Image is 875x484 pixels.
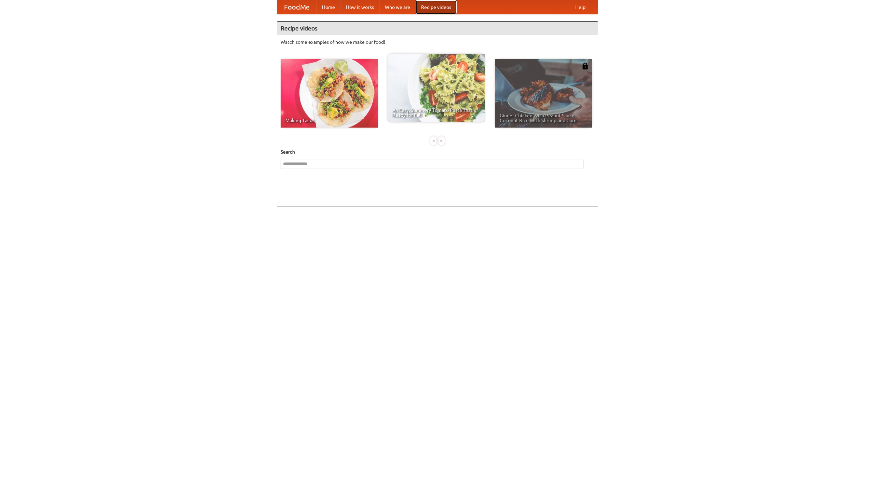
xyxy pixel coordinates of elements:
span: Making Tacos [285,118,373,123]
a: An Easy, Summery Tomato Pasta That's Ready for Fall [388,54,485,122]
a: Home [317,0,340,14]
img: 483408.png [582,63,589,69]
a: Help [570,0,591,14]
div: « [430,136,436,145]
div: » [439,136,445,145]
p: Watch some examples of how we make our food! [281,39,594,45]
a: Making Tacos [281,59,378,128]
a: Who we are [379,0,416,14]
a: How it works [340,0,379,14]
a: FoodMe [277,0,317,14]
span: An Easy, Summery Tomato Pasta That's Ready for Fall [392,108,480,117]
h4: Recipe videos [277,22,598,35]
a: Recipe videos [416,0,457,14]
h5: Search [281,148,594,155]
